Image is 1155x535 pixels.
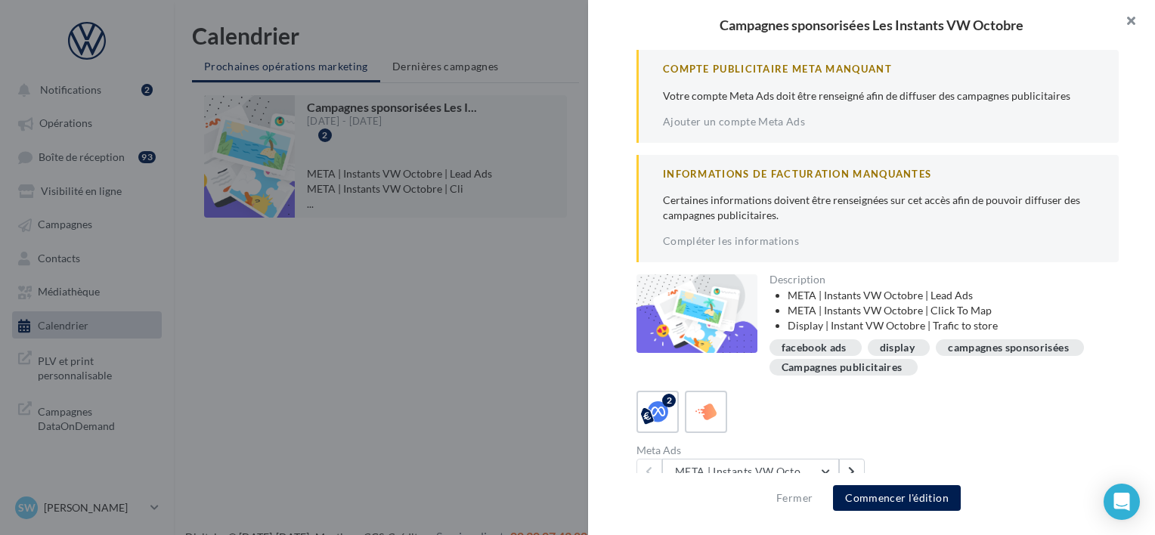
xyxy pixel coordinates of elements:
div: campagnes sponsorisées [948,342,1069,354]
div: Informations de Facturation manquantes [663,167,1095,181]
a: Compléter les informations [663,235,799,247]
p: Certaines informations doivent être renseignées sur cet accès afin de pouvoir diffuser des campag... [663,193,1095,223]
div: Open Intercom Messenger [1104,484,1140,520]
div: Campagnes sponsorisées Les Instants VW Octobre [612,18,1131,32]
li: Display | Instant VW Octobre | Trafic to store [788,318,1107,333]
div: Campagnes publicitaires [782,362,903,373]
p: Votre compte Meta Ads doit être renseigné afin de diffuser des campagnes publicitaires [663,88,1095,104]
div: Description [769,274,1107,285]
div: 2 [662,394,676,407]
div: Compte Publicitaire Meta Manquant [663,62,1095,76]
li: META | Instants VW Octobre | Click To Map [788,303,1107,318]
div: Meta Ads [636,445,872,456]
div: facebook ads [782,342,847,354]
li: META | Instants VW Octobre | Lead Ads [788,288,1107,303]
button: META | Instants VW Octobre | Click To Map [662,459,839,484]
button: Commencer l'édition [833,485,961,511]
a: Ajouter un compte Meta Ads [663,116,805,128]
div: display [880,342,915,354]
button: Fermer [770,489,819,507]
